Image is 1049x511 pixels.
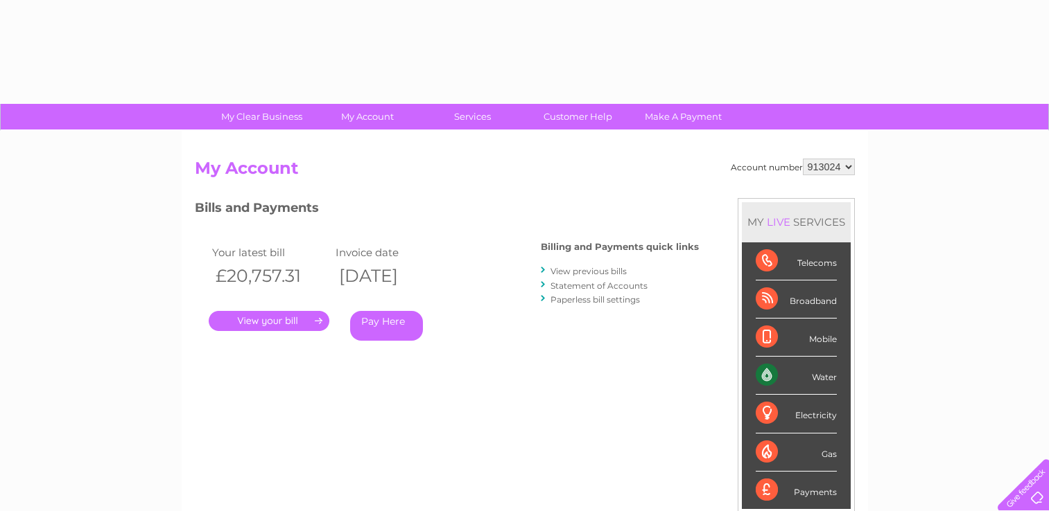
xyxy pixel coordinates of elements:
[521,104,635,129] a: Customer Help
[731,159,855,175] div: Account number
[195,159,855,185] h2: My Account
[550,266,627,276] a: View previous bills
[756,319,837,357] div: Mobile
[350,311,423,341] a: Pay Here
[195,198,699,222] h3: Bills and Payments
[332,262,456,290] th: [DATE]
[310,104,424,129] a: My Account
[756,433,837,472] div: Gas
[742,202,851,242] div: MY SERVICES
[205,104,319,129] a: My Clear Business
[209,243,333,262] td: Your latest bill
[756,472,837,509] div: Payments
[550,294,640,305] a: Paperless bill settings
[756,395,837,433] div: Electricity
[332,243,456,262] td: Invoice date
[756,242,837,280] div: Telecoms
[626,104,740,129] a: Make A Payment
[209,262,333,290] th: £20,757.31
[209,311,329,331] a: .
[550,280,648,291] a: Statement of Accounts
[756,357,837,395] div: Water
[415,104,530,129] a: Services
[756,280,837,319] div: Broadband
[764,215,793,228] div: LIVE
[541,242,699,252] h4: Billing and Payments quick links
